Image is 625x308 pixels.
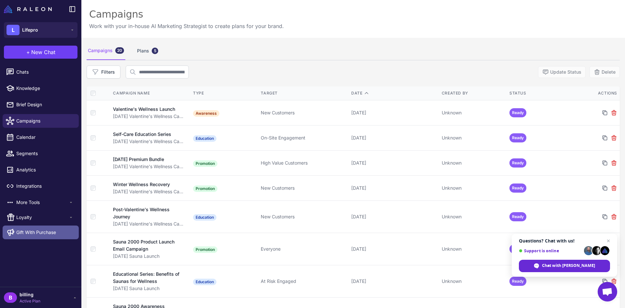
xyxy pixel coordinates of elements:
[509,183,526,193] span: Ready
[519,248,582,253] span: Support is online
[519,238,610,243] span: Questions? Chat with us!
[16,68,74,76] span: Chats
[3,65,79,79] a: Chats
[113,113,187,120] div: [DATE] Valentine's Wellness Campaign
[4,5,52,13] img: Raleon Logo
[16,134,74,141] span: Calendar
[575,86,620,100] th: Actions
[193,160,217,167] span: Promotion
[115,47,124,54] div: 20
[509,212,526,221] span: Ready
[351,90,437,96] div: Date
[261,90,346,96] div: Target
[113,90,187,96] div: Campaign Name
[87,66,120,79] button: Filters
[509,108,526,117] span: Ready
[598,282,617,301] div: Open chat
[87,42,125,60] div: Campaigns
[22,26,38,34] span: Lifepro
[261,245,346,253] div: Everyone
[351,213,437,220] div: [DATE]
[351,278,437,285] div: [DATE]
[351,109,437,116] div: [DATE]
[193,185,217,192] span: Promotion
[261,184,346,192] div: New Customers
[7,25,20,35] div: L
[3,114,79,128] a: Campaigns
[4,5,54,13] a: Raleon Logo
[509,90,572,96] div: Status
[113,138,187,145] div: [DATE] Valentine's Wellness Campaign
[16,183,74,190] span: Integrations
[519,260,610,272] div: Chat with Raleon
[4,22,77,38] button: LLifepro
[193,246,217,253] span: Promotion
[261,278,346,285] div: At Risk Engaged
[442,184,504,192] div: Unknown
[542,263,595,269] span: Chat with [PERSON_NAME]
[590,66,620,78] button: Delete
[442,245,504,253] div: Unknown
[193,135,216,142] span: Education
[351,184,437,192] div: [DATE]
[351,134,437,141] div: [DATE]
[3,147,79,160] a: Segments
[3,179,79,193] a: Integrations
[16,229,56,236] span: Gift With Purchase
[16,199,68,206] span: More Tools
[16,214,68,221] span: Loyalty
[89,8,284,21] div: Campaigns
[113,188,187,195] div: [DATE] Valentine's Wellness Campaign
[113,131,171,138] div: Self-Care Education Series
[4,292,17,303] div: B
[442,109,504,116] div: Unknown
[4,46,77,59] button: +New Chat
[509,277,526,286] span: Ready
[113,220,187,227] div: [DATE] Valentine's Wellness Campaign
[193,279,216,285] span: Education
[3,98,79,111] a: Brief Design
[136,42,160,60] div: Plans
[113,238,182,253] div: Sauna 2000 Product Launch Email Campaign
[113,285,187,292] div: [DATE] Sauna Launch
[113,253,187,260] div: [DATE] Sauna Launch
[442,159,504,167] div: Unknown
[3,130,79,144] a: Calendar
[351,245,437,253] div: [DATE]
[442,213,504,220] div: Unknown
[442,278,504,285] div: Unknown
[442,134,504,141] div: Unknown
[3,163,79,177] a: Analytics
[16,117,74,125] span: Campaigns
[113,156,164,163] div: [DATE] Premium Bundle
[509,133,526,142] span: Ready
[20,298,40,304] span: Active Plan
[113,271,182,285] div: Educational Series: Benefits of Saunas for Wellness
[509,244,526,254] span: Ready
[31,48,55,56] span: New Chat
[3,226,79,239] a: Gift With Purchase
[193,214,216,221] span: Education
[152,48,158,54] div: 5
[20,291,40,298] span: billing
[16,166,74,173] span: Analytics
[26,48,30,56] span: +
[538,66,586,78] button: Update Status
[113,106,175,113] div: Valentine's Wellness Launch
[113,206,180,220] div: Post-Valentine's Wellness Journey
[261,134,346,141] div: On-Site Engagement
[261,159,346,167] div: High Value Customers
[442,90,504,96] div: Created By
[3,81,79,95] a: Knowledge
[113,163,187,170] div: [DATE] Valentine's Wellness Campaign
[351,159,437,167] div: [DATE]
[193,110,219,117] span: Awareness
[193,90,256,96] div: Type
[16,85,74,92] span: Knowledge
[89,22,284,30] p: Work with your in-house AI Marketing Strategist to create plans for your brand.
[509,158,526,168] span: Ready
[113,181,170,188] div: Winter Wellness Recovery
[261,109,346,116] div: New Customers
[261,213,346,220] div: New Customers
[16,101,74,108] span: Brief Design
